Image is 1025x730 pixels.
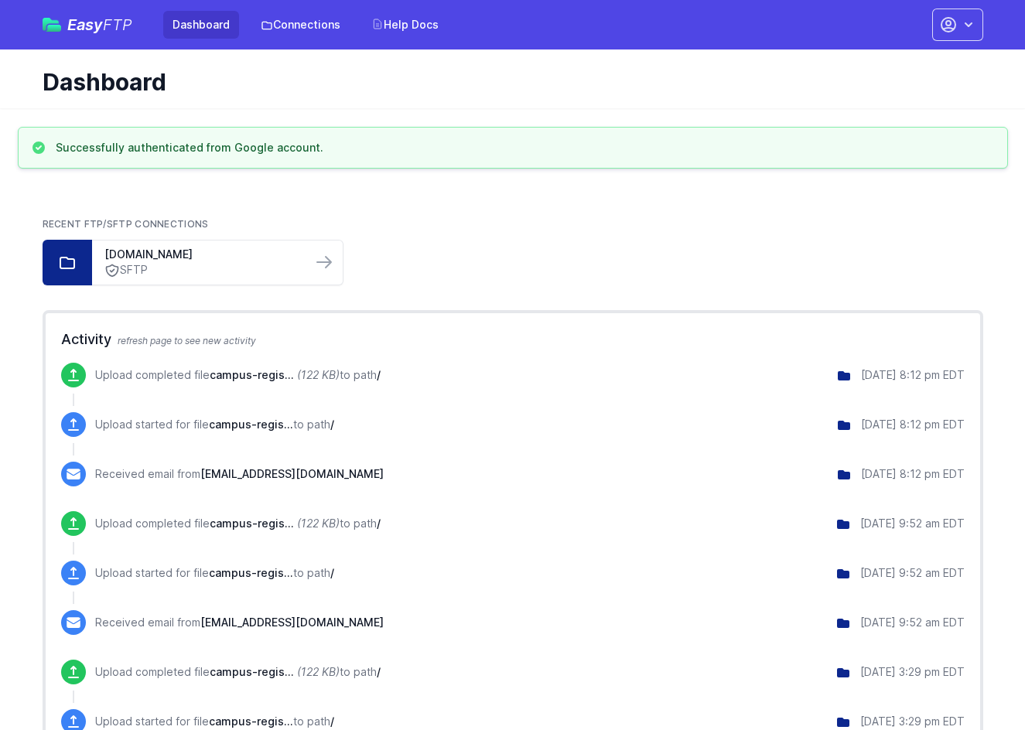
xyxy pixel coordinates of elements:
p: Received email from [95,615,384,630]
span: / [330,566,334,579]
span: campus-registrations-2025-09-18-0952.csv [210,517,294,530]
span: [EMAIL_ADDRESS][DOMAIN_NAME] [200,467,384,480]
p: Upload started for file to path [95,714,334,729]
span: / [377,665,381,678]
a: [DOMAIN_NAME] [104,247,299,262]
span: / [330,418,334,431]
span: Easy [67,17,132,32]
h1: Dashboard [43,68,971,96]
div: [DATE] 8:12 pm EDT [861,417,965,432]
p: Upload completed file to path [95,367,381,383]
i: (122 KB) [297,368,340,381]
div: [DATE] 9:52 am EDT [860,615,965,630]
span: FTP [103,15,132,34]
span: campus-registrations-2025-09-17-1529.csv [209,715,293,728]
div: [DATE] 8:12 pm EDT [861,367,965,383]
p: Upload completed file to path [95,516,381,531]
a: Dashboard [163,11,239,39]
a: Help Docs [362,11,448,39]
a: EasyFTP [43,17,132,32]
a: SFTP [104,262,299,278]
span: [EMAIL_ADDRESS][DOMAIN_NAME] [200,616,384,629]
span: / [377,517,381,530]
div: [DATE] 9:52 am EDT [860,565,965,581]
span: / [330,715,334,728]
i: (122 KB) [297,517,340,530]
div: [DATE] 3:29 pm EDT [860,664,965,680]
span: / [377,368,381,381]
span: campus-registrations-2025-09-20-2012.csv [210,368,294,381]
h2: Recent FTP/SFTP Connections [43,218,983,230]
span: campus-registrations-2025-09-20-2012.csv [209,418,293,431]
div: [DATE] 8:12 pm EDT [861,466,965,482]
p: Received email from [95,466,384,482]
span: campus-registrations-2025-09-17-1529.csv [210,665,294,678]
i: (122 KB) [297,665,340,678]
span: campus-registrations-2025-09-18-0952.csv [209,566,293,579]
div: [DATE] 9:52 am EDT [860,516,965,531]
a: Connections [251,11,350,39]
span: refresh page to see new activity [118,335,256,346]
img: easyftp_logo.png [43,18,61,32]
h3: Successfully authenticated from Google account. [56,140,323,155]
p: Upload completed file to path [95,664,381,680]
p: Upload started for file to path [95,565,334,581]
div: [DATE] 3:29 pm EDT [860,714,965,729]
h2: Activity [61,329,965,350]
p: Upload started for file to path [95,417,334,432]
